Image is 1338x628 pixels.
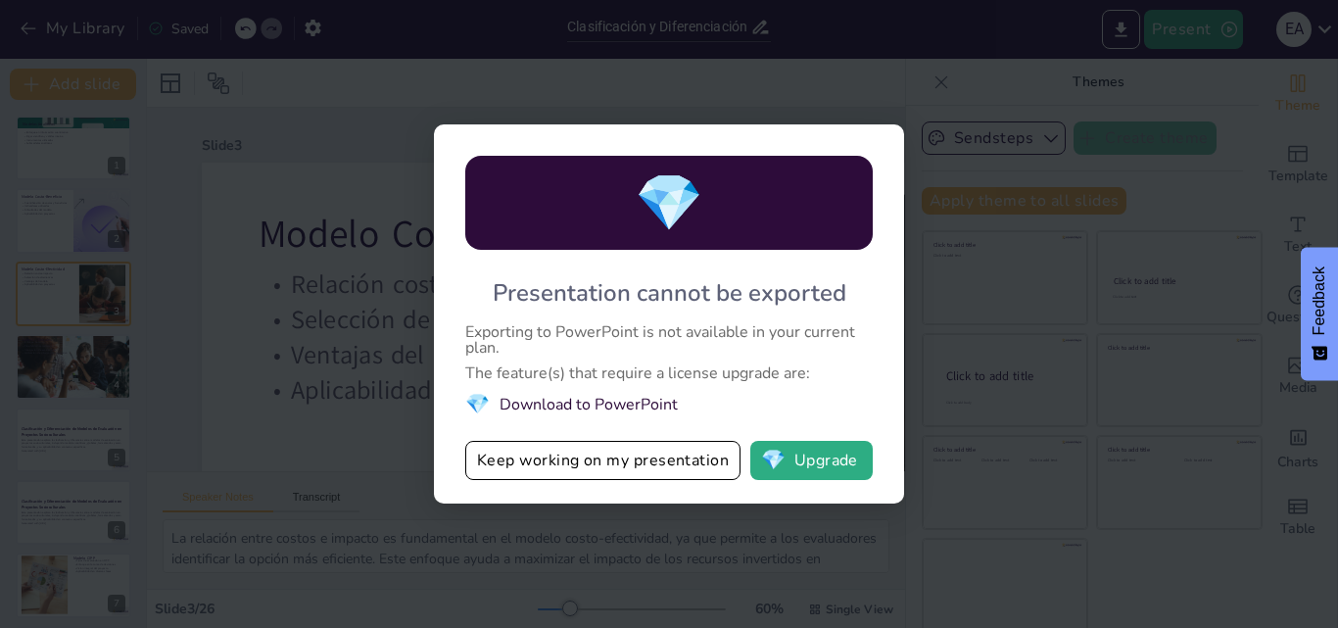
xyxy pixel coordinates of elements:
div: Exporting to PowerPoint is not available in your current plan. [465,324,873,356]
span: diamond [761,451,786,470]
span: diamond [635,166,703,241]
div: The feature(s) that require a license upgrade are: [465,365,873,381]
span: Feedback [1311,266,1328,335]
button: Feedback - Show survey [1301,247,1338,380]
button: Keep working on my presentation [465,441,741,480]
button: diamondUpgrade [750,441,873,480]
div: Presentation cannot be exported [493,277,846,309]
span: diamond [465,391,490,417]
li: Download to PowerPoint [465,391,873,417]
